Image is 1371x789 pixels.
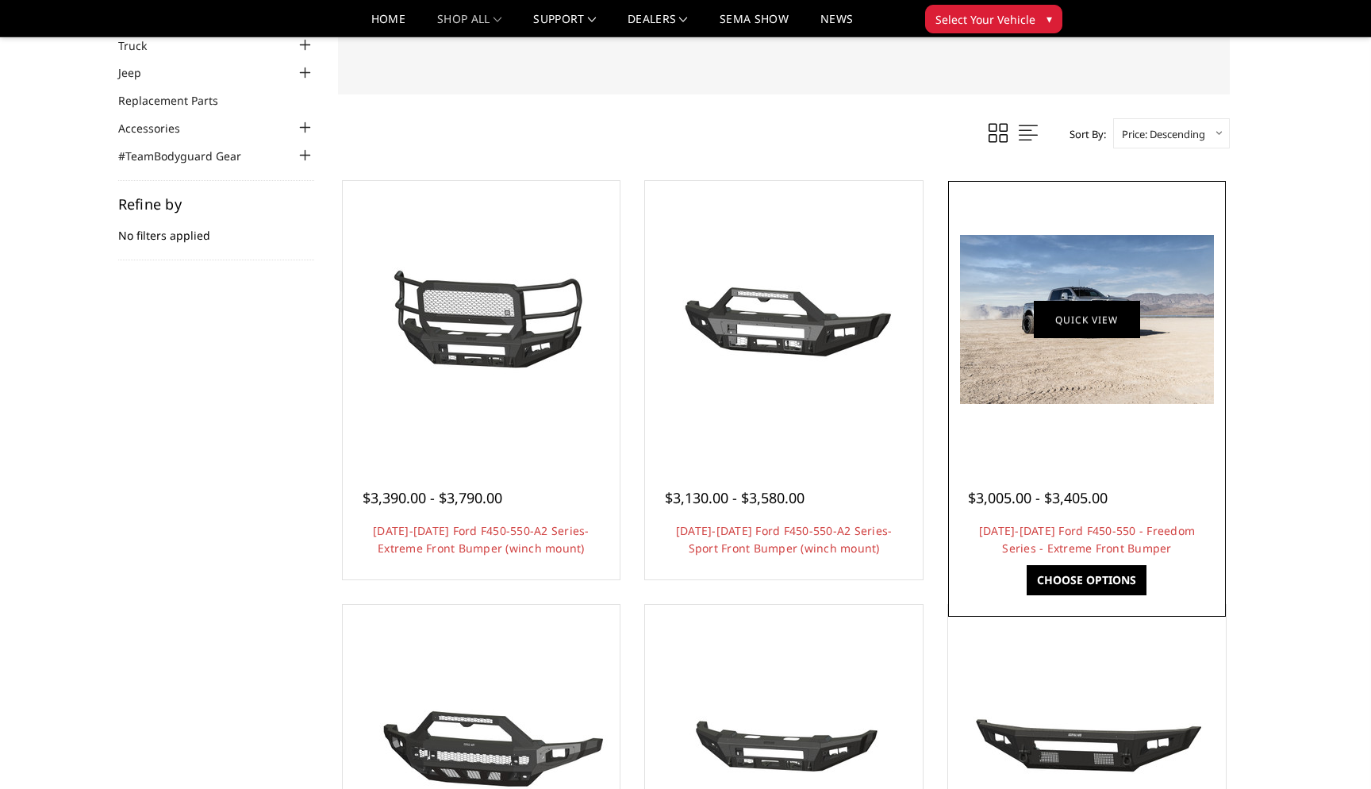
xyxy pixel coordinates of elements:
[363,488,502,507] span: $3,390.00 - $3,790.00
[1034,301,1140,338] a: Quick view
[960,235,1214,404] img: 2023-2025 Ford F450-550 - Freedom Series - Extreme Front Bumper
[979,523,1195,556] a: [DATE]-[DATE] Ford F450-550 - Freedom Series - Extreme Front Bumper
[665,488,805,507] span: $3,130.00 - $3,580.00
[968,488,1108,507] span: $3,005.00 - $3,405.00
[437,13,501,37] a: shop all
[118,37,167,54] a: Truck
[371,13,405,37] a: Home
[118,120,200,137] a: Accessories
[657,260,911,379] img: 2023-2025 Ford F450-550-A2 Series-Sport Front Bumper (winch mount)
[118,64,161,81] a: Jeep
[676,523,893,556] a: [DATE]-[DATE] Ford F450-550-A2 Series-Sport Front Bumper (winch mount)
[118,148,261,164] a: #TeamBodyguard Gear
[347,185,616,455] a: 2023-2025 Ford F450-550-A2 Series-Extreme Front Bumper (winch mount)
[118,197,315,211] h5: Refine by
[533,13,596,37] a: Support
[118,197,315,260] div: No filters applied
[720,13,789,37] a: SEMA Show
[952,185,1222,455] a: 2023-2025 Ford F450-550 - Freedom Series - Extreme Front Bumper 2023-2025 Ford F450-550 - Freedom...
[628,13,688,37] a: Dealers
[118,92,238,109] a: Replacement Parts
[1061,122,1106,146] label: Sort By:
[354,260,608,379] img: 2023-2025 Ford F450-550-A2 Series-Extreme Front Bumper (winch mount)
[935,11,1035,28] span: Select Your Vehicle
[1046,10,1052,27] span: ▾
[925,5,1062,33] button: Select Your Vehicle
[1027,565,1146,595] a: Choose Options
[649,185,919,455] a: 2023-2025 Ford F450-550-A2 Series-Sport Front Bumper (winch mount)
[820,13,853,37] a: News
[373,523,589,556] a: [DATE]-[DATE] Ford F450-550-A2 Series-Extreme Front Bumper (winch mount)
